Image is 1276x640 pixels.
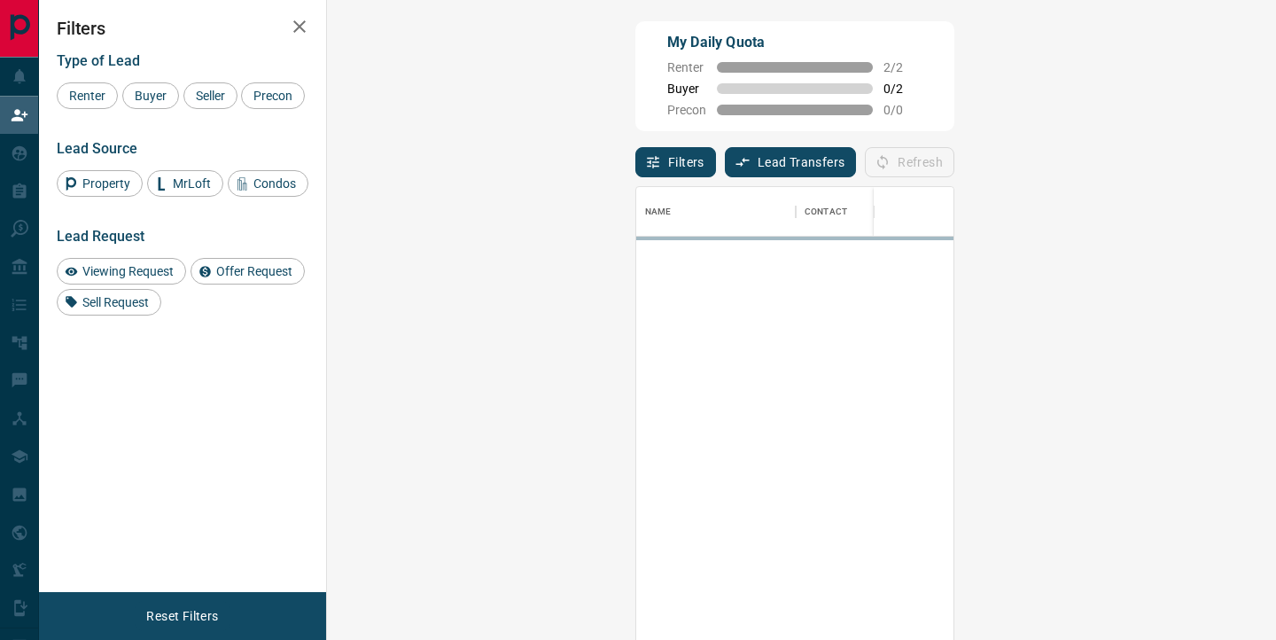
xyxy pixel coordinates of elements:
[76,176,136,191] span: Property
[63,89,112,103] span: Renter
[667,103,706,117] span: Precon
[57,52,140,69] span: Type of Lead
[57,82,118,109] div: Renter
[57,228,144,245] span: Lead Request
[76,264,180,278] span: Viewing Request
[883,60,922,74] span: 2 / 2
[183,82,237,109] div: Seller
[883,103,922,117] span: 0 / 0
[805,187,847,237] div: Contact
[135,601,230,631] button: Reset Filters
[147,170,223,197] div: MrLoft
[883,82,922,96] span: 0 / 2
[247,89,299,103] span: Precon
[122,82,179,109] div: Buyer
[228,170,308,197] div: Condos
[167,176,217,191] span: MrLoft
[128,89,173,103] span: Buyer
[57,258,186,285] div: Viewing Request
[725,147,857,177] button: Lead Transfers
[190,89,231,103] span: Seller
[635,147,716,177] button: Filters
[796,187,938,237] div: Contact
[210,264,299,278] span: Offer Request
[667,60,706,74] span: Renter
[636,187,796,237] div: Name
[191,258,305,285] div: Offer Request
[247,176,302,191] span: Condos
[57,170,143,197] div: Property
[241,82,305,109] div: Precon
[57,18,308,39] h2: Filters
[667,32,922,53] p: My Daily Quota
[667,82,706,96] span: Buyer
[645,187,672,237] div: Name
[57,140,137,157] span: Lead Source
[76,295,155,309] span: Sell Request
[57,289,161,316] div: Sell Request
